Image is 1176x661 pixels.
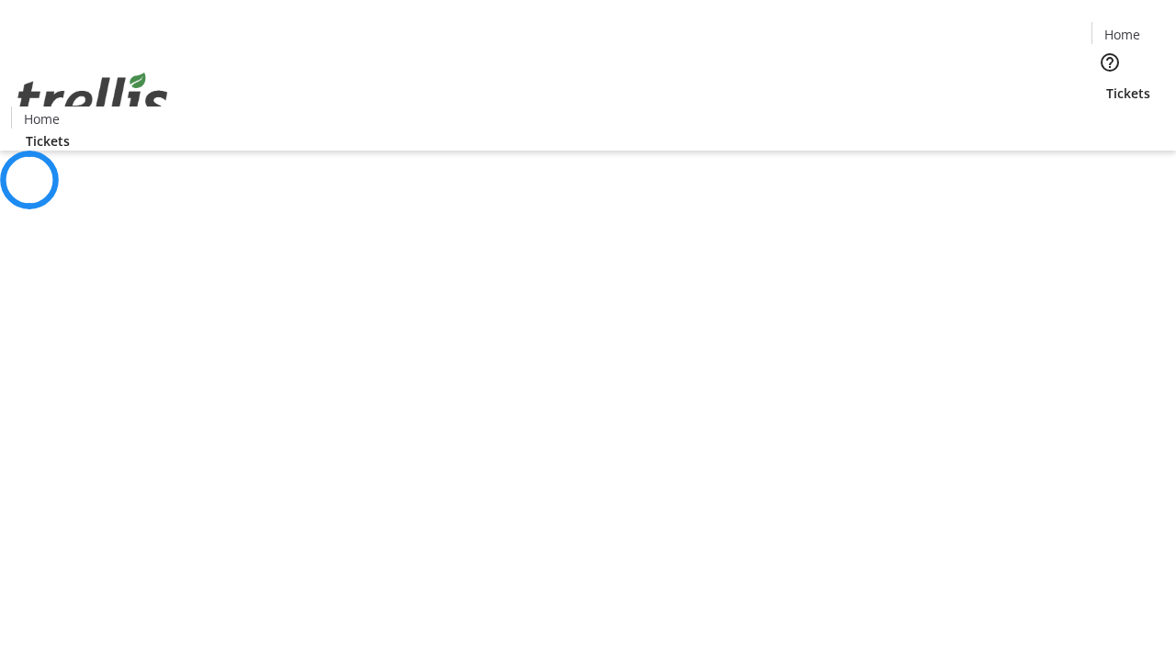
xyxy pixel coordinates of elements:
img: Orient E2E Organization RXeVok4OQN's Logo [11,52,175,144]
a: Tickets [1091,84,1165,103]
span: Home [1104,25,1140,44]
button: Help [1091,44,1128,81]
a: Tickets [11,131,85,151]
button: Cart [1091,103,1128,140]
a: Home [1092,25,1151,44]
span: Tickets [26,131,70,151]
span: Home [24,109,60,129]
a: Home [12,109,71,129]
span: Tickets [1106,84,1150,103]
